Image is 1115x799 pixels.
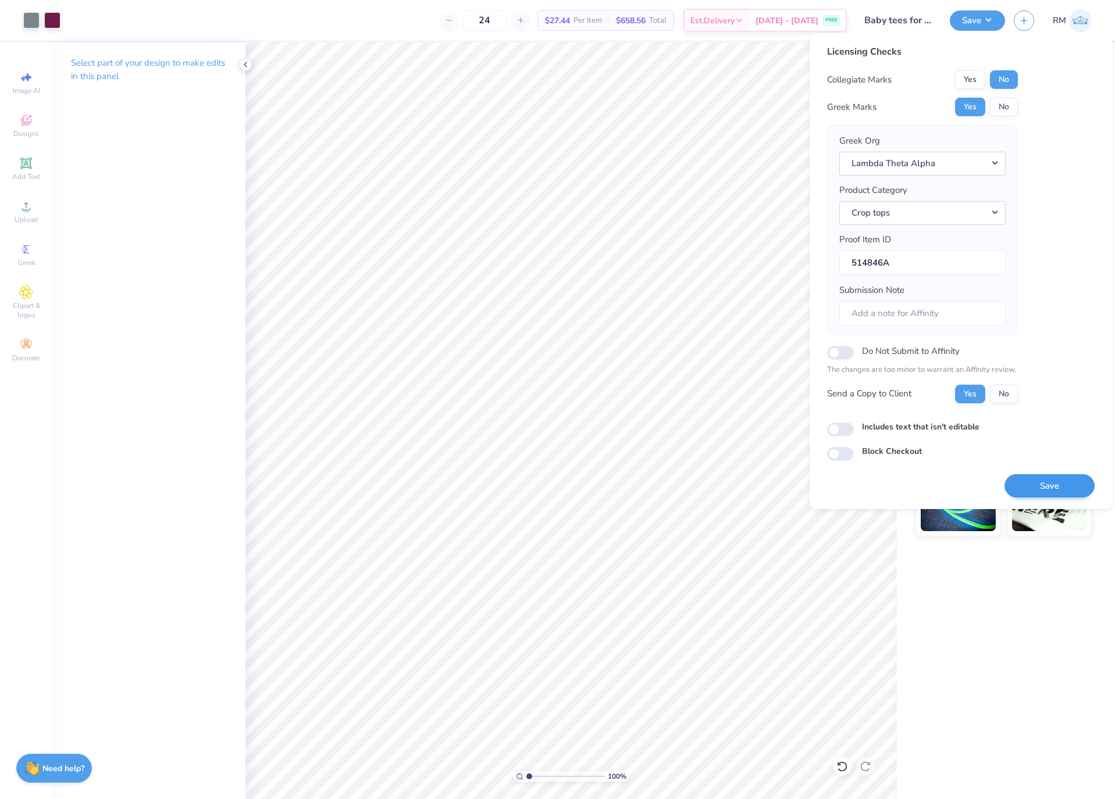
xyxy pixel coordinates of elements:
[690,15,735,27] span: Est. Delivery
[856,9,941,32] input: Untitled Design
[839,134,880,148] label: Greek Org
[827,364,1018,376] p: The changes are too minor to warrant an Affinity review.
[990,70,1018,89] button: No
[825,16,838,24] span: FREE
[17,258,35,267] span: Greek
[839,284,904,297] label: Submission Note
[862,445,922,457] label: Block Checkout
[12,172,40,181] span: Add Text
[862,343,960,359] label: Do Not Submit to Affinity
[955,385,985,403] button: Yes
[955,70,985,89] button: Yes
[608,771,626,782] span: 100 %
[13,129,39,138] span: Designs
[990,385,1018,403] button: No
[990,98,1018,116] button: No
[827,101,877,114] div: Greek Marks
[545,15,570,27] span: $27.44
[839,301,1006,326] input: Add a note for Affinity
[1004,474,1095,498] button: Save
[573,15,602,27] span: Per Item
[6,301,47,320] span: Clipart & logos
[1053,9,1092,32] a: RM
[955,98,985,116] button: Yes
[462,10,507,31] input: – –
[1069,9,1092,32] img: Ronald Manipon
[13,86,40,95] span: Image AI
[71,56,227,83] p: Select part of your design to make edits in this panel
[950,10,1005,31] button: Save
[827,73,892,87] div: Collegiate Marks
[756,15,818,27] span: [DATE] - [DATE]
[839,152,1006,175] button: Lambda Theta Alpha
[827,45,1018,59] div: Licensing Checks
[649,15,667,27] span: Total
[839,233,891,246] label: Proof Item ID
[839,184,907,197] label: Product Category
[862,421,979,433] label: Includes text that isn't editable
[12,353,40,363] span: Decorate
[1053,14,1066,27] span: RM
[616,15,646,27] span: $658.56
[839,201,1006,225] button: Crop tops
[827,387,911,400] div: Send a Copy to Client
[42,763,84,774] strong: Need help?
[15,215,38,224] span: Upload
